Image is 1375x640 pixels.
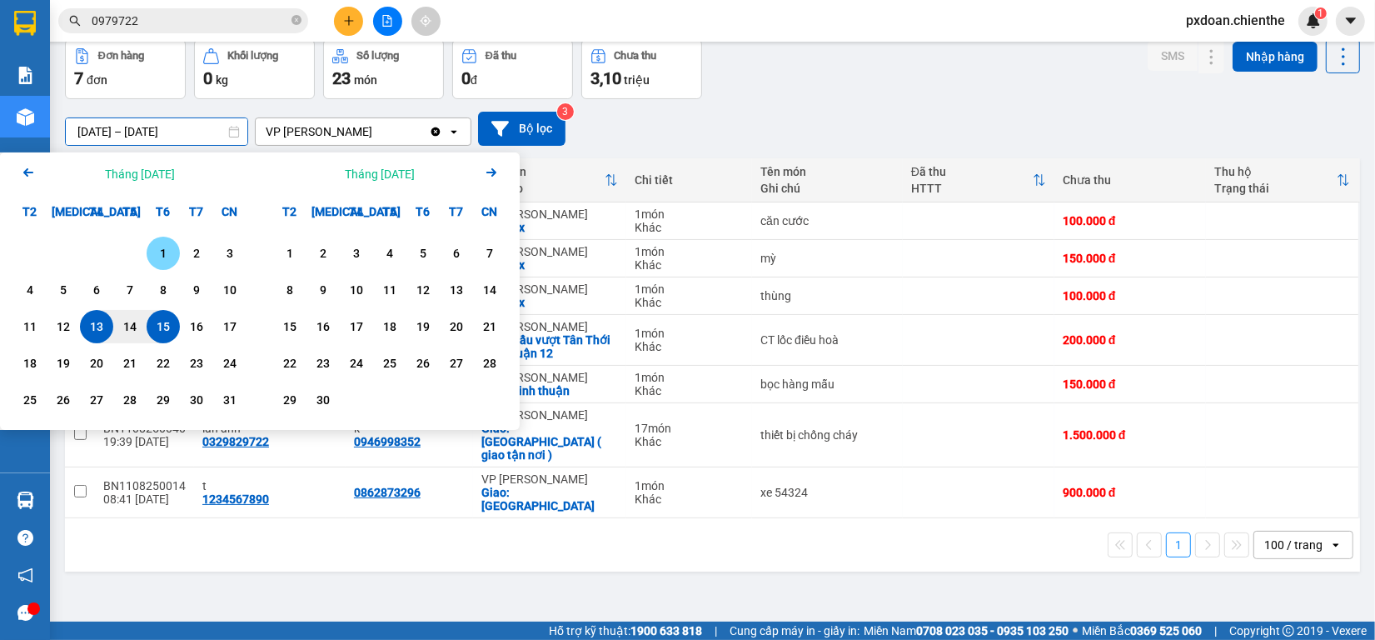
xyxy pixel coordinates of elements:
div: 150.000 đ [1063,377,1198,391]
div: Giao: ninh thuận [481,384,619,397]
button: Khối lượng0kg [194,39,315,99]
div: VP [PERSON_NAME] [481,371,619,384]
div: 26 [411,353,435,373]
button: Chưa thu3,10 triệu [581,39,702,99]
div: 1 món [635,282,744,296]
div: 14 [118,317,142,337]
div: 9 [311,280,335,300]
strong: 0708 023 035 - 0935 103 250 [916,624,1069,637]
div: Choose Chủ Nhật, tháng 09 21 2025. It's available. [473,310,506,343]
div: 12 [411,280,435,300]
div: 20 [445,317,468,337]
div: 200.000 đ [1063,333,1198,347]
div: 23 [311,353,335,373]
div: Choose Thứ Bảy, tháng 08 23 2025. It's available. [180,347,213,380]
div: thùng [760,289,894,302]
svg: Clear value [429,125,442,138]
div: xe 54324 [760,486,894,499]
div: 1 món [635,479,744,492]
div: 27 [85,390,108,410]
div: 0862873296 [354,486,421,499]
span: Miền Bắc [1082,622,1202,640]
div: Khác [635,258,744,272]
sup: 1 [1315,7,1327,19]
div: 5 [411,243,435,263]
div: 28 [118,390,142,410]
div: Choose Chủ Nhật, tháng 08 3 2025. It's available. [213,237,247,270]
div: T2 [273,195,306,228]
input: Tìm tên, số ĐT hoặc mã đơn [92,12,288,30]
div: Choose Thứ Tư, tháng 08 27 2025. It's available. [80,383,113,417]
div: 19:39 [DATE] [103,435,186,448]
div: 1 [152,243,175,263]
span: close-circle [291,13,301,29]
div: 19 [411,317,435,337]
div: Choose Thứ Năm, tháng 08 28 2025. It's available. [113,383,147,417]
div: 15 [152,317,175,337]
div: 24 [345,353,368,373]
div: 21 [118,353,142,373]
div: 30 [185,390,208,410]
div: 27 [445,353,468,373]
div: 30 [311,390,335,410]
div: T4 [80,195,113,228]
div: 10 [218,280,242,300]
div: Choose Thứ Bảy, tháng 08 16 2025. It's available. [180,310,213,343]
div: Choose Thứ Bảy, tháng 09 6 2025. It's available. [440,237,473,270]
div: VP [PERSON_NAME] [481,408,619,422]
div: 100.000 đ [1063,289,1198,302]
div: 14 [478,280,501,300]
div: Choose Thứ Sáu, tháng 09 5 2025. It's available. [406,237,440,270]
div: Giao: 4x [481,258,619,272]
div: 1 món [635,327,744,340]
sup: 3 [557,103,574,120]
span: món [354,73,377,87]
img: icon-new-feature [1306,13,1321,28]
div: 1 [278,243,301,263]
div: 9 [185,280,208,300]
span: Hỗ trợ kỹ thuật: [549,622,702,640]
div: 19 [52,353,75,373]
div: Choose Thứ Hai, tháng 09 22 2025. It's available. [273,347,306,380]
div: 2 [311,243,335,263]
span: kg [216,73,228,87]
span: aim [420,15,431,27]
span: file-add [381,15,393,27]
th: Toggle SortBy [903,158,1054,202]
button: plus [334,7,363,36]
div: CN [473,195,506,228]
div: Choose Thứ Tư, tháng 09 24 2025. It's available. [340,347,373,380]
div: Choose Thứ Tư, tháng 09 10 2025. It's available. [340,273,373,307]
div: Choose Thứ Ba, tháng 09 23 2025. It's available. [306,347,340,380]
span: đơn [87,73,107,87]
div: Choose Thứ Ba, tháng 09 2 2025. It's available. [306,237,340,270]
span: triệu [624,73,650,87]
div: 1 món [635,245,744,258]
div: Choose Thứ Ba, tháng 08 19 2025. It's available. [47,347,80,380]
div: Đơn hàng [98,50,144,62]
span: 0 [461,68,471,88]
div: Choose Thứ Hai, tháng 08 18 2025. It's available. [13,347,47,380]
div: Choose Thứ Hai, tháng 08 11 2025. It's available. [13,310,47,343]
div: Giao: 4x [481,296,619,309]
div: 3 [218,243,242,263]
div: Choose Thứ Tư, tháng 08 20 2025. It's available. [80,347,113,380]
div: Choose Chủ Nhật, tháng 08 24 2025. It's available. [213,347,247,380]
button: Next month. [481,162,501,185]
span: copyright [1283,625,1294,637]
div: 11 [378,280,401,300]
div: 17 [345,317,368,337]
div: T7 [180,195,213,228]
div: Choose Thứ Sáu, tháng 08 29 2025. It's available. [147,383,180,417]
button: aim [411,7,441,36]
button: Đơn hàng7đơn [65,39,186,99]
div: Choose Thứ Tư, tháng 09 3 2025. It's available. [340,237,373,270]
div: bọc hàng mẫu [760,377,894,391]
div: Selected start date. Thứ Tư, tháng 08 13 2025. It's available. [80,310,113,343]
span: question-circle [17,530,33,546]
div: 10 [345,280,368,300]
div: 12 [52,317,75,337]
div: VP nhận [481,165,605,178]
div: Choose Thứ Hai, tháng 09 29 2025. It's available. [273,383,306,417]
div: Choose Thứ Hai, tháng 09 1 2025. It's available. [273,237,306,270]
